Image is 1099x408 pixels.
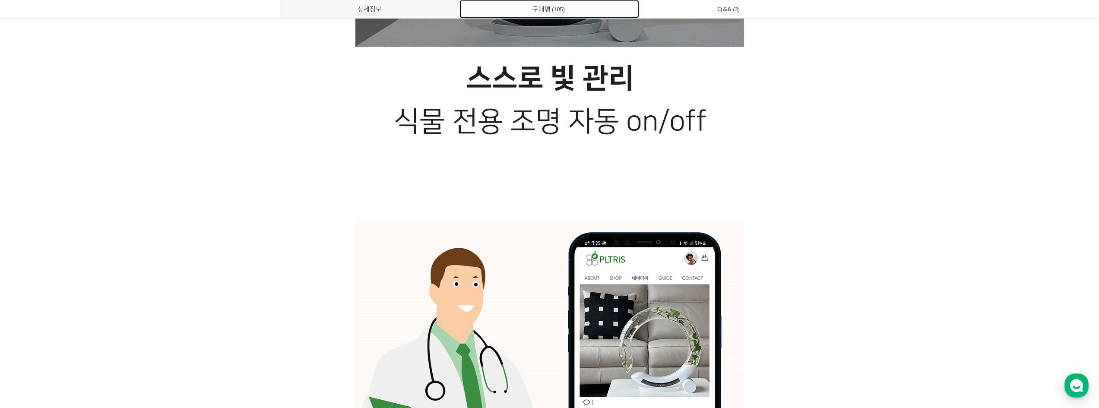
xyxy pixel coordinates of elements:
a: 설정 [111,274,166,295]
a: 대화 [57,274,111,295]
span: 3 [732,5,741,14]
span: 설정 [133,287,144,294]
span: 105 [551,5,566,14]
a: 홈 [3,274,57,295]
span: 대화 [79,287,89,294]
span: 홈 [27,287,32,294]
